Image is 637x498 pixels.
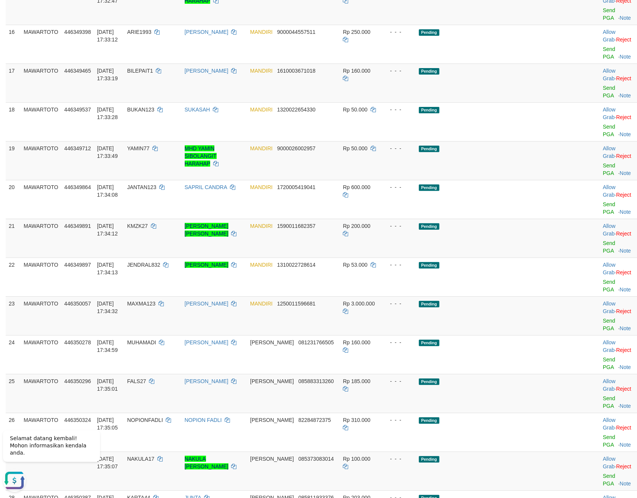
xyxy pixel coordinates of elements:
span: · [603,223,616,237]
span: Pending [419,301,439,307]
a: Send PGA [603,356,615,370]
span: Rp 53.000 [343,262,368,268]
span: 446350278 [64,339,91,345]
a: Reject [616,75,631,81]
a: Allow Grab [603,417,615,431]
div: - - - [384,339,413,346]
a: Note [620,403,631,409]
div: - - - [384,416,413,424]
td: MAWARTOTO [21,180,61,219]
span: [DATE] 17:33:19 [97,68,118,81]
a: Note [620,209,631,215]
span: [DATE] 17:33:12 [97,29,118,43]
a: Send PGA [603,279,615,293]
a: Note [620,442,631,448]
a: NAKULA [PERSON_NAME] [185,456,228,469]
span: Rp 160.000 [343,339,370,345]
span: Copy 085373083014 to clipboard [298,456,334,462]
a: Note [620,15,631,21]
a: Reject [616,308,631,314]
span: Copy 081231766505 to clipboard [298,339,334,345]
span: NAKULA17 [127,456,154,462]
a: Note [620,325,631,331]
span: BILEPAIT1 [127,68,153,74]
a: Reject [616,153,631,159]
a: Allow Grab [603,145,615,159]
td: MAWARTOTO [21,374,61,413]
a: Reject [616,231,631,237]
span: Rp 50.000 [343,107,368,113]
a: [PERSON_NAME] [PERSON_NAME] [185,223,228,237]
td: 24 [6,335,21,374]
span: KMZK27 [127,223,147,229]
span: · [603,378,616,392]
span: MANDIRI [250,262,273,268]
span: MANDIRI [250,68,273,74]
a: Note [620,286,631,293]
a: [PERSON_NAME] [185,301,228,307]
span: MANDIRI [250,145,273,151]
span: [DATE] 17:34:32 [97,301,118,314]
a: Reject [616,425,631,431]
span: · [603,68,616,81]
span: 446349398 [64,29,91,35]
div: - - - [384,183,413,191]
span: 446349897 [64,262,91,268]
span: Rp 100.000 [343,456,370,462]
div: - - - [384,300,413,307]
span: Pending [419,456,439,463]
td: MAWARTOTO [21,296,61,335]
span: MANDIRI [250,107,273,113]
span: [PERSON_NAME] [250,456,294,462]
a: Note [620,131,631,137]
span: MANDIRI [250,29,273,35]
span: [DATE] 17:35:07 [97,456,118,469]
span: Pending [419,417,439,424]
a: [PERSON_NAME] [185,68,228,74]
span: BUKAN123 [127,107,154,113]
span: YAMIN77 [127,145,149,151]
td: 20 [6,180,21,219]
td: 19 [6,141,21,180]
td: MAWARTOTO [21,64,61,102]
td: 17 [6,64,21,102]
span: FALS27 [127,378,146,384]
a: Note [620,364,631,370]
a: Send PGA [603,434,615,448]
div: - - - [384,67,413,75]
span: [DATE] 17:34:12 [97,223,118,237]
span: MANDIRI [250,184,273,190]
a: Note [620,480,631,487]
span: Copy 1320022654330 to clipboard [277,107,315,113]
span: 446349537 [64,107,91,113]
a: Allow Grab [603,262,615,275]
span: Pending [419,29,439,36]
span: Rp 50.000 [343,145,368,151]
span: Copy 1720005419041 to clipboard [277,184,315,190]
span: Pending [419,223,439,230]
span: 446350057 [64,301,91,307]
a: [PERSON_NAME] [185,378,228,384]
a: Allow Grab [603,301,615,314]
span: MANDIRI [250,301,273,307]
span: · [603,184,616,198]
a: Allow Grab [603,378,615,392]
a: Allow Grab [603,456,615,469]
span: Rp 3.000.000 [343,301,375,307]
span: Pending [419,185,439,191]
span: 446350324 [64,417,91,423]
span: [DATE] 17:33:49 [97,145,118,159]
a: Allow Grab [603,223,615,237]
a: Allow Grab [603,29,615,43]
span: [DATE] 17:35:05 [97,417,118,431]
div: - - - [384,145,413,152]
a: Reject [616,269,631,275]
td: MAWARTOTO [21,141,61,180]
td: MAWARTOTO [21,219,61,258]
div: - - - [384,222,413,230]
td: 25 [6,374,21,413]
span: Rp 160.000 [343,68,370,74]
a: Note [620,248,631,254]
span: Pending [419,340,439,346]
td: 26 [6,413,21,452]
